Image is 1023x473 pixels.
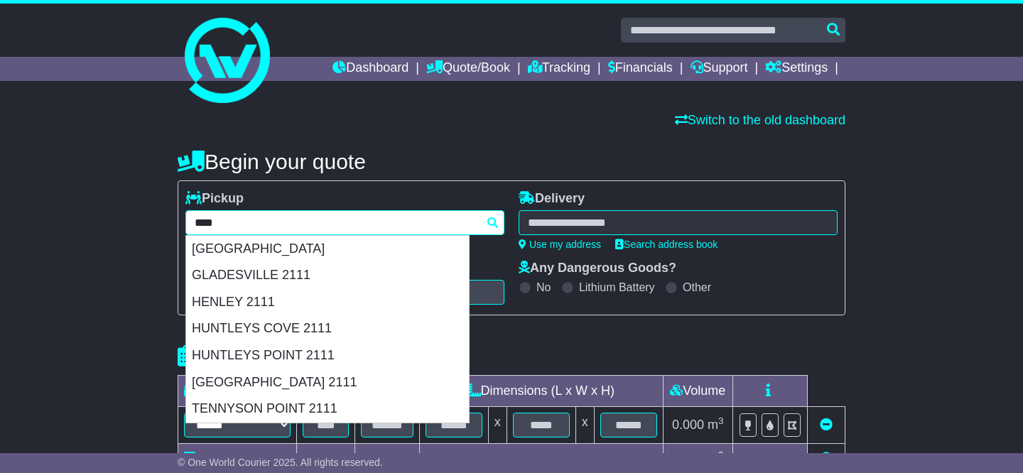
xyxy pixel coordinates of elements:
div: [GEOGRAPHIC_DATA] 2111 [186,369,469,396]
span: m [708,418,724,432]
label: Pickup [185,191,244,207]
div: HENLEY 2111 [186,289,469,316]
td: Type [178,376,297,407]
a: Quote/Book [426,57,510,81]
h4: Begin your quote [178,150,845,173]
sup: 3 [718,450,724,460]
a: Remove this item [820,418,833,432]
label: Delivery [519,191,585,207]
td: Dimensions (L x W x H) [419,376,663,407]
a: Tracking [528,57,590,81]
a: Use my address [519,239,601,250]
div: HUNTLEYS COVE 2111 [186,315,469,342]
td: x [575,407,594,444]
span: 0.000 [672,452,704,466]
a: Add new item [820,452,833,466]
sup: 3 [718,415,724,426]
label: No [536,281,551,294]
span: 0 [364,452,371,466]
typeahead: Please provide city [185,210,504,235]
div: [GEOGRAPHIC_DATA] [186,236,469,263]
a: Settings [765,57,828,81]
span: m [708,452,724,466]
span: © One World Courier 2025. All rights reserved. [178,457,383,468]
h4: Package details | [178,344,356,368]
td: x [488,407,507,444]
label: Other [683,281,711,294]
label: Lithium Battery [579,281,655,294]
a: Switch to the old dashboard [675,113,845,127]
span: 0.000 [672,418,704,432]
a: Support [691,57,748,81]
div: GLADESVILLE 2111 [186,262,469,289]
td: Volume [663,376,732,407]
a: Financials [608,57,673,81]
a: Search address book [615,239,718,250]
a: Dashboard [332,57,408,81]
div: TENNYSON POINT 2111 [186,396,469,423]
div: HUNTLEYS POINT 2111 [186,342,469,369]
label: Any Dangerous Goods? [519,261,676,276]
